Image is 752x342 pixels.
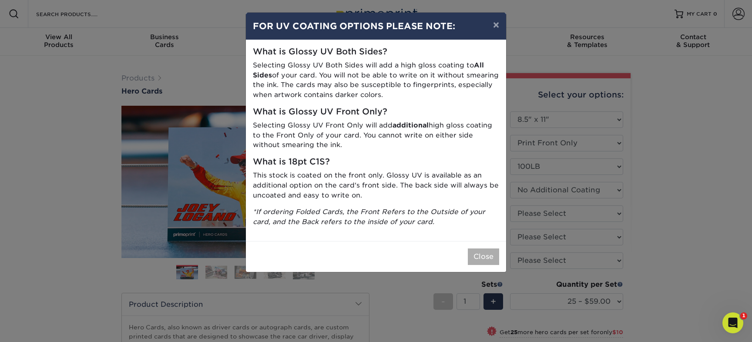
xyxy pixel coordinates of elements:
[253,208,485,226] i: *If ordering Folded Cards, the Front Refers to the Outside of your card, and the Back refers to t...
[253,47,499,57] h5: What is Glossy UV Both Sides?
[253,157,499,167] h5: What is 18pt C1S?
[253,121,499,150] p: Selecting Glossy UV Front Only will add high gloss coating to the Front Only of your card. You ca...
[468,248,499,265] button: Close
[253,171,499,200] p: This stock is coated on the front only. Glossy UV is available as an additional option on the car...
[740,312,747,319] span: 1
[253,107,499,117] h5: What is Glossy UV Front Only?
[393,121,429,129] strong: additional
[486,13,506,37] button: ×
[722,312,743,333] iframe: Intercom live chat
[253,20,499,33] h4: FOR UV COATING OPTIONS PLEASE NOTE:
[253,61,484,79] strong: All Sides
[253,60,499,100] p: Selecting Glossy UV Both Sides will add a high gloss coating to of your card. You will not be abl...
